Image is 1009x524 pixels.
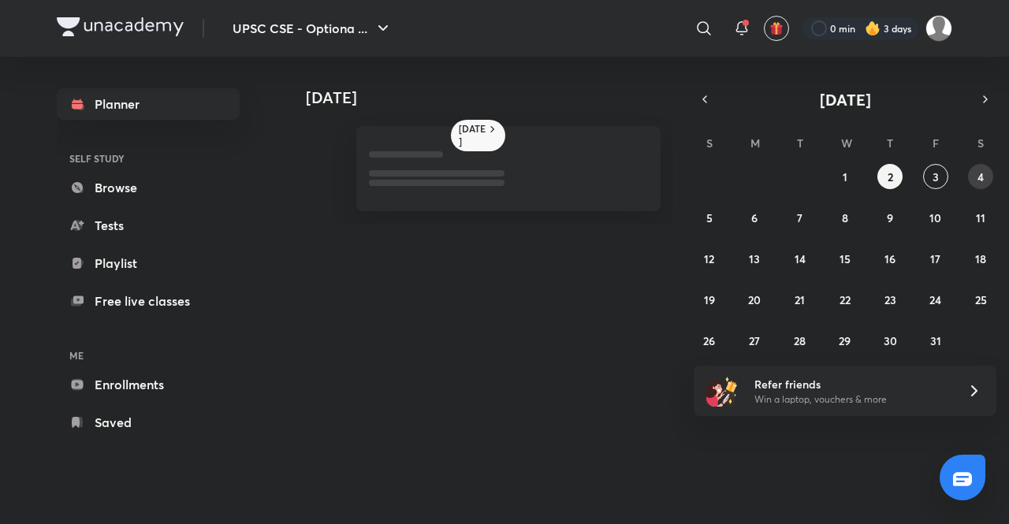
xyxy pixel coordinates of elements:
p: Win a laptop, vouchers & more [754,392,948,407]
abbr: Sunday [706,136,713,151]
abbr: October 6, 2025 [751,210,758,225]
h4: [DATE] [306,88,676,107]
button: October 14, 2025 [787,246,813,271]
abbr: October 11, 2025 [976,210,985,225]
button: October 13, 2025 [742,246,767,271]
button: October 22, 2025 [832,287,858,312]
abbr: October 30, 2025 [884,333,897,348]
button: October 16, 2025 [877,246,903,271]
abbr: Saturday [977,136,984,151]
abbr: October 25, 2025 [975,292,987,307]
button: October 20, 2025 [742,287,767,312]
button: October 7, 2025 [787,205,813,230]
button: October 18, 2025 [968,246,993,271]
abbr: October 14, 2025 [795,251,806,266]
h6: Refer friends [754,376,948,392]
a: Saved [57,407,240,438]
button: October 26, 2025 [697,328,722,353]
img: Company Logo [57,17,184,36]
abbr: October 12, 2025 [704,251,714,266]
abbr: October 5, 2025 [706,210,713,225]
abbr: October 27, 2025 [749,333,760,348]
abbr: October 10, 2025 [929,210,941,225]
button: October 11, 2025 [968,205,993,230]
abbr: October 2, 2025 [888,169,893,184]
button: October 31, 2025 [923,328,948,353]
abbr: October 29, 2025 [839,333,851,348]
abbr: October 18, 2025 [975,251,986,266]
abbr: October 23, 2025 [884,292,896,307]
button: October 3, 2025 [923,164,948,189]
h6: ME [57,342,240,369]
a: Playlist [57,247,240,279]
button: avatar [764,16,789,41]
button: October 24, 2025 [923,287,948,312]
a: Enrollments [57,369,240,400]
abbr: Tuesday [797,136,803,151]
button: October 17, 2025 [923,246,948,271]
img: streak [865,20,881,36]
abbr: October 13, 2025 [749,251,760,266]
img: kuldeep Ahir [925,15,952,42]
button: October 10, 2025 [923,205,948,230]
button: October 19, 2025 [697,287,722,312]
abbr: October 31, 2025 [930,333,941,348]
a: Tests [57,210,240,241]
button: October 5, 2025 [697,205,722,230]
button: [DATE] [716,88,974,110]
button: UPSC CSE - Optiona ... [223,13,402,44]
a: Browse [57,172,240,203]
button: October 12, 2025 [697,246,722,271]
abbr: October 19, 2025 [704,292,715,307]
button: October 29, 2025 [832,328,858,353]
abbr: October 15, 2025 [840,251,851,266]
img: avatar [769,21,784,35]
abbr: October 4, 2025 [977,169,984,184]
abbr: October 21, 2025 [795,292,805,307]
button: October 21, 2025 [787,287,813,312]
abbr: October 22, 2025 [840,292,851,307]
button: October 25, 2025 [968,287,993,312]
abbr: October 7, 2025 [797,210,802,225]
button: October 1, 2025 [832,164,858,189]
abbr: October 16, 2025 [884,251,895,266]
span: [DATE] [820,89,871,110]
abbr: October 8, 2025 [842,210,848,225]
h6: [DATE] [459,123,486,148]
button: October 4, 2025 [968,164,993,189]
a: Planner [57,88,240,120]
button: October 9, 2025 [877,205,903,230]
abbr: October 20, 2025 [748,292,761,307]
a: Company Logo [57,17,184,40]
h6: SELF STUDY [57,145,240,172]
abbr: Friday [933,136,939,151]
button: October 27, 2025 [742,328,767,353]
img: referral [706,375,738,407]
a: Free live classes [57,285,240,317]
button: October 8, 2025 [832,205,858,230]
abbr: Wednesday [841,136,852,151]
button: October 15, 2025 [832,246,858,271]
abbr: October 1, 2025 [843,169,847,184]
abbr: October 9, 2025 [887,210,893,225]
button: October 28, 2025 [787,328,813,353]
abbr: Thursday [887,136,893,151]
button: October 6, 2025 [742,205,767,230]
button: October 30, 2025 [877,328,903,353]
abbr: Monday [750,136,760,151]
abbr: October 28, 2025 [794,333,806,348]
button: October 23, 2025 [877,287,903,312]
abbr: October 17, 2025 [930,251,940,266]
abbr: October 3, 2025 [933,169,939,184]
abbr: October 26, 2025 [703,333,715,348]
button: October 2, 2025 [877,164,903,189]
abbr: October 24, 2025 [929,292,941,307]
